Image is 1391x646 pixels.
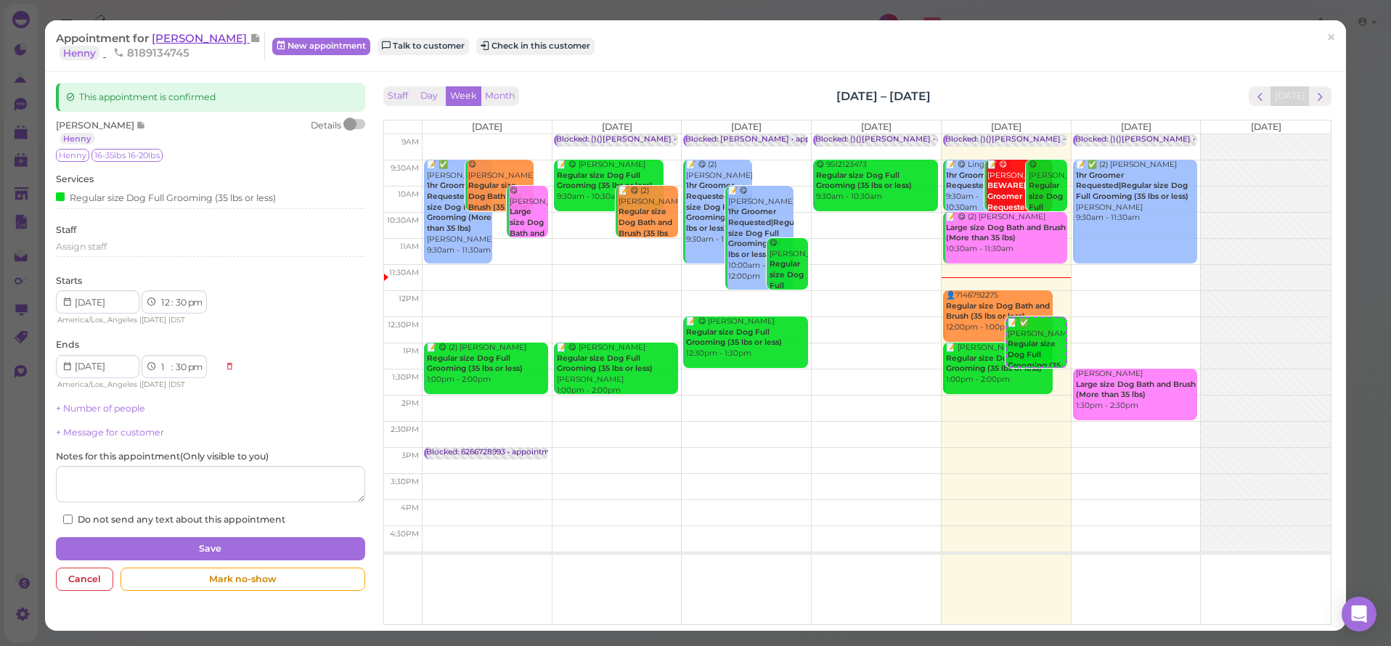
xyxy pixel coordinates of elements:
div: Blocked: 6266728993 • appointment [426,447,562,458]
b: 1hr Groomer Requested [946,171,994,191]
button: prev [1249,86,1271,106]
button: next [1309,86,1331,106]
div: Cancel [56,568,113,591]
button: Month [481,86,519,106]
span: × [1326,28,1336,48]
b: Regular size Dog Full Grooming (35 lbs or less) [557,171,653,191]
span: [DATE] [142,315,166,324]
span: [DATE] [991,121,1021,132]
button: Staff [383,86,412,106]
span: 16-35lbs 16-20lbs [91,149,163,162]
label: Services [56,173,94,186]
span: 12:30pm [388,320,419,330]
div: 👤7146792275 12:00pm - 1:00pm [945,290,1053,333]
span: 4pm [401,503,419,512]
div: Blocked: ()()[PERSON_NAME] • appointment [1075,134,1247,145]
div: This appointment is confirmed [56,83,364,112]
a: + Number of people [56,403,145,414]
span: 1:30pm [392,372,419,382]
b: Regular size Dog Bath and Brush (35 lbs or less) [946,301,1050,322]
b: Regular size Dog Full Grooming (35 lbs or less) [770,259,809,322]
div: 📝 😋 [PERSON_NAME] 9:30am - 10:30am [556,160,664,203]
div: 😋 [PERSON_NAME] 10:00am - 11:00am [509,186,548,303]
span: Note [136,120,146,131]
label: Starts [56,274,82,287]
b: Regular size Dog Full Grooming (35 lbs or less) [557,353,653,374]
span: [DATE] [472,121,502,132]
div: Details [311,119,341,145]
span: 9am [401,137,419,147]
span: DST [171,315,185,324]
div: 📝 😋 [PERSON_NAME] 10:00am - 12:00pm [727,186,794,282]
button: Week [446,86,481,106]
span: [DATE] [142,380,166,389]
b: 1hr Groomer Requested|Regular size Dog Full Grooming (35 lbs or less) [1076,171,1188,201]
b: Regular size Dog Full Grooming (35 lbs or less) [427,353,523,374]
a: Henny [60,46,99,60]
b: 1hr Groomer Requested|Regular size Dog Full Grooming (35 lbs or less) [686,181,762,233]
button: Day [412,86,446,106]
span: 9:30am [391,163,419,173]
div: Blocked: [PERSON_NAME] • appointment [685,134,846,145]
span: Henny [56,149,89,162]
span: [DATE] [861,121,892,132]
div: 📝 😋 (2) [PERSON_NAME] 9:30am - 11:30am [685,160,751,245]
span: DST [171,380,185,389]
span: [DATE] [731,121,762,132]
div: 📝 😋 [PERSON_NAME] 9:30am - 10:30am [987,160,1053,234]
span: 3pm [401,451,419,460]
b: 1hr Groomer Requested|Regular size Dog Full Grooming (35 lbs or less) [728,207,804,259]
div: 📝 😋 (2) [PERSON_NAME] 10:00am - 11:00am [618,186,678,271]
span: Assign staff [56,241,107,252]
label: Notes for this appointment ( Only visible to you ) [56,450,269,463]
b: Regular size Dog Full Grooming (35 lbs or less) [946,353,1042,374]
label: Do not send any text about this appointment [63,513,285,526]
div: 😋 [PERSON_NAME] 9:30am - 10:30am [1028,160,1067,266]
span: 2:30pm [391,425,419,434]
div: 📝 😋 Lingh Ha 9:30am - 10:30am [945,160,1011,213]
input: Do not send any text about this appointment [63,515,73,524]
div: Open Intercom Messenger [1342,597,1376,631]
a: New appointment [272,38,370,55]
span: 10am [398,189,419,199]
span: 4:30pm [390,529,419,539]
span: America/Los_Angeles [57,380,137,389]
span: 11:30am [389,268,419,277]
b: BEWARE|1hr Groomer Requested [987,181,1037,211]
div: 📝 😋 (2) [PERSON_NAME] 10:30am - 11:30am [945,212,1067,255]
span: [DATE] [1251,121,1281,132]
div: 📝 😋 [PERSON_NAME] [PERSON_NAME] 1:00pm - 2:00pm [556,343,678,396]
div: Blocked: ()()[PERSON_NAME] • appointment [945,134,1117,145]
a: Henny [60,133,95,144]
div: 📝 😋 (2) [PERSON_NAME] 1:00pm - 2:00pm [426,343,548,385]
span: [PERSON_NAME] [152,31,250,45]
span: 1pm [403,346,419,356]
span: 3:30pm [391,477,419,486]
b: Large size Dog Bath and Brush (More than 35 lbs) [510,207,544,280]
b: Large size Dog Bath and Brush (More than 35 lbs) [1076,380,1196,400]
span: 12pm [399,294,419,303]
div: 📝 [PERSON_NAME] 1:00pm - 2:00pm [945,343,1053,385]
div: 📝 ✅ [PERSON_NAME] 12:30pm - 1:30pm [1007,318,1066,404]
div: Appointment for [56,31,265,60]
b: Regular size Dog Bath and Brush (35 lbs or less) [619,207,672,248]
a: [PERSON_NAME] Henny [56,31,261,60]
a: Talk to customer [378,38,469,55]
span: Note [250,31,261,45]
div: 📝 ✅ [PERSON_NAME] [PERSON_NAME] 9:30am - 11:30am [426,160,492,255]
b: Regular size Dog Full Grooming (35 lbs or less) [1008,339,1061,380]
h2: [DATE] – [DATE] [836,88,931,105]
b: Regular size Dog Full Grooming (35 lbs or less) [1029,181,1068,243]
div: | | [56,378,218,391]
div: Regular size Dog Full Grooming (35 lbs or less) [56,189,276,205]
span: 11am [400,242,419,251]
span: 10:30am [387,216,419,225]
b: Regular size Dog Full Grooming (35 lbs or less) [816,171,912,191]
button: Check in this customer [476,38,595,55]
span: 8189134745 [113,46,189,60]
span: America/Los_Angeles [57,315,137,324]
div: 📝 ✅ (2) [PERSON_NAME] [PERSON_NAME] 9:30am - 11:30am [1075,160,1197,224]
div: 😋 9512123473 9:30am - 10:30am [815,160,937,203]
div: | | [56,314,218,327]
a: + Message for customer [56,427,164,438]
